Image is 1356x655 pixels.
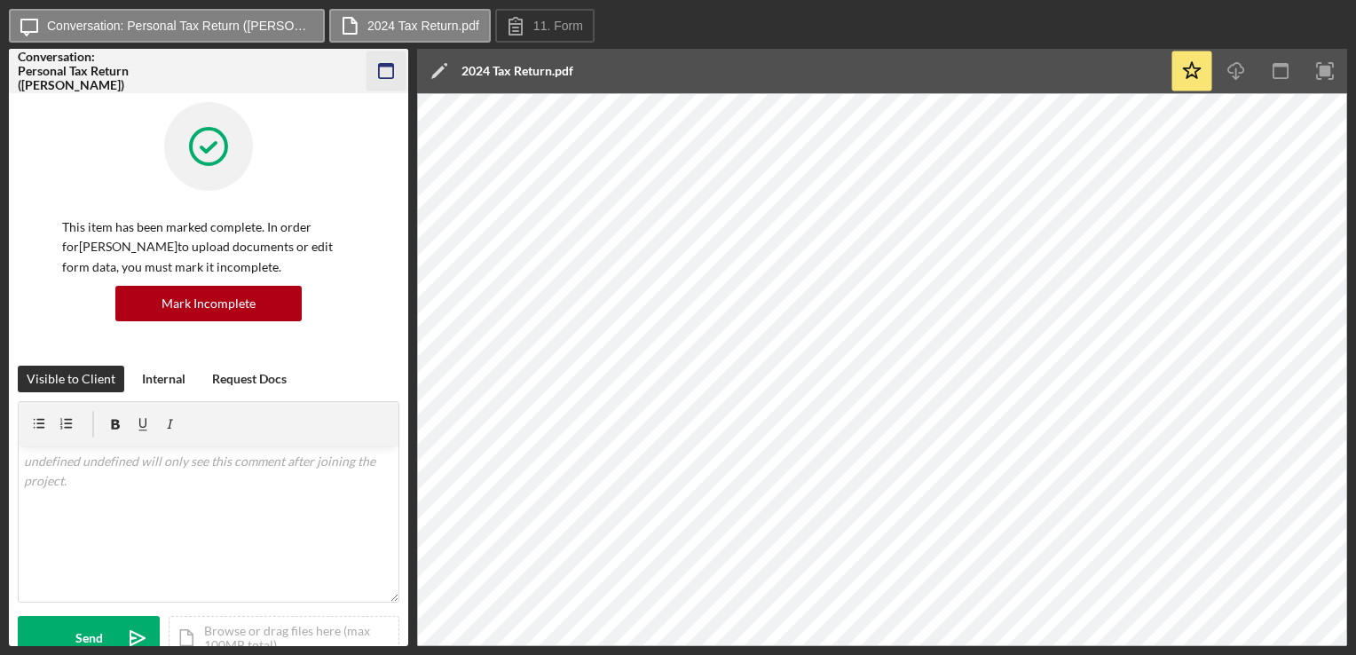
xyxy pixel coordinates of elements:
[461,64,573,78] div: 2024 Tax Return.pdf
[533,19,583,33] label: 11. Form
[18,366,124,392] button: Visible to Client
[62,217,355,277] p: This item has been marked complete. In order for [PERSON_NAME] to upload documents or edit form d...
[495,9,595,43] button: 11. Form
[9,9,325,43] button: Conversation: Personal Tax Return ([PERSON_NAME])
[329,9,491,43] button: 2024 Tax Return.pdf
[115,286,302,321] button: Mark Incomplete
[142,366,185,392] div: Internal
[47,19,313,33] label: Conversation: Personal Tax Return ([PERSON_NAME])
[18,50,142,92] div: Conversation: Personal Tax Return ([PERSON_NAME])
[27,366,115,392] div: Visible to Client
[203,366,296,392] button: Request Docs
[212,366,287,392] div: Request Docs
[367,19,479,33] label: 2024 Tax Return.pdf
[133,366,194,392] button: Internal
[162,286,256,321] div: Mark Incomplete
